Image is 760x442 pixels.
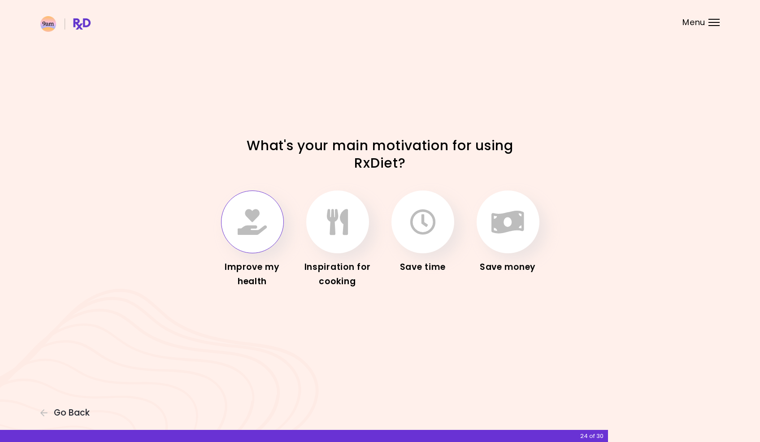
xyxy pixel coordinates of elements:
span: Go Back [54,408,90,418]
div: Improve my health [217,260,288,289]
button: Go Back [40,408,94,418]
div: Save time [387,260,459,274]
img: RxDiet [40,16,91,32]
span: Menu [682,18,705,26]
div: Inspiration for cooking [302,260,373,289]
h1: What's your main motivation for using RxDiet? [223,137,537,172]
div: Save money [472,260,544,274]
